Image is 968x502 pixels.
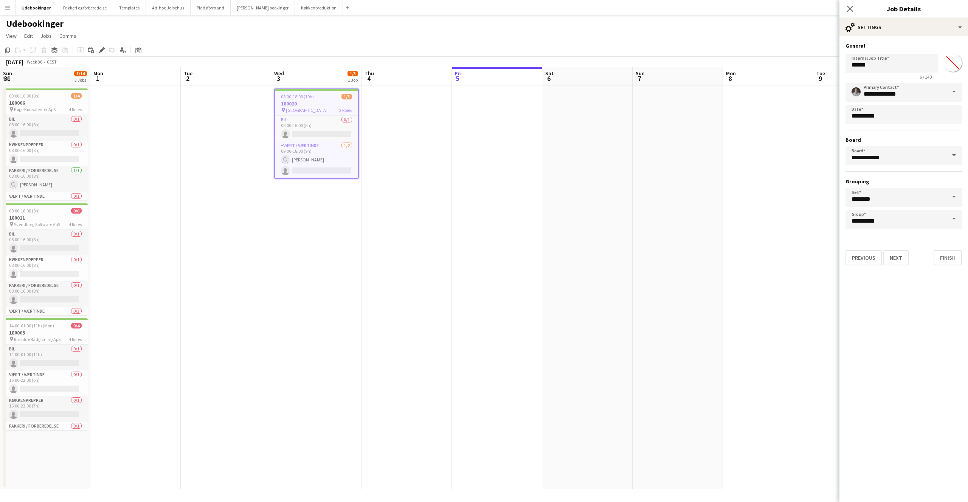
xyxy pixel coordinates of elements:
[545,70,554,77] span: Sat
[9,323,54,328] span: 14:00-01:00 (11h) (Mon)
[365,70,374,77] span: Thu
[71,208,82,214] span: 0/6
[183,74,192,83] span: 2
[845,178,962,185] h3: Grouping
[74,71,87,76] span: 1/14
[363,74,374,83] span: 4
[914,74,938,80] span: 6 / 140
[295,0,343,15] button: Køkkenproduktion
[883,250,909,265] button: Next
[191,0,231,15] button: Pladsformand
[544,74,554,83] span: 6
[3,70,12,77] span: Sun
[6,33,17,39] span: View
[40,33,52,39] span: Jobs
[3,115,88,141] app-card-role: Bil0/108:00-16:00 (8h)
[845,136,962,143] h3: Board
[815,74,825,83] span: 9
[71,93,82,99] span: 1/4
[69,107,82,112] span: 4 Roles
[16,0,57,15] button: Udebookinger
[6,58,23,66] div: [DATE]
[3,166,88,192] app-card-role: Pakkeri / forberedelse1/108:00-16:00 (8h) [PERSON_NAME]
[69,222,82,227] span: 4 Roles
[281,94,314,99] span: 08:00-18:00 (10h)
[839,4,968,14] h3: Job Details
[726,70,736,77] span: Mon
[9,208,40,214] span: 08:00-16:00 (8h)
[274,70,284,77] span: Wed
[14,107,56,112] span: Køge Konsulenter ApS
[69,336,82,342] span: 4 Roles
[6,18,64,29] h1: Udebookinger
[845,250,882,265] button: Previous
[25,59,44,65] span: Week 36
[274,88,359,179] app-job-card: 08:00-18:00 (10h)1/3180020 [GEOGRAPHIC_DATA]2 RolesBil0/108:00-16:00 (8h) Vært / Værtinde1/209:00...
[146,0,191,15] button: Ad-hoc Jaisehus
[273,74,284,83] span: 3
[21,31,36,41] a: Edit
[839,18,968,36] div: Settings
[339,107,352,113] span: 2 Roles
[3,203,88,315] app-job-card: 08:00-16:00 (8h)0/6180011 Svendborg Software ApS4 RolesBil0/108:00-16:00 (8h) Køkkenprepper0/108:...
[59,33,76,39] span: Comms
[3,422,88,448] app-card-role: Pakkeri / forberedelse0/116:00-23:00 (7h)
[934,250,962,265] button: Finish
[347,71,358,76] span: 1/3
[286,107,327,113] span: [GEOGRAPHIC_DATA]
[3,141,88,166] app-card-role: Køkkenprepper0/108:00-16:00 (8h)
[3,31,20,41] a: View
[71,323,82,328] span: 0/4
[92,74,103,83] span: 1
[3,230,88,256] app-card-role: Bil0/108:00-16:00 (8h)
[3,192,88,218] app-card-role: Vært / Værtinde0/108:00-16:00 (8h)
[37,31,55,41] a: Jobs
[845,42,962,49] h3: General
[3,256,88,281] app-card-role: Køkkenprepper0/108:00-16:00 (8h)
[3,318,88,430] app-job-card: 14:00-01:00 (11h) (Mon)0/4180005 Roskilde Rådgivning ApS4 RolesBil0/114:00-01:00 (11h) Vært / Vær...
[3,307,88,355] app-card-role: Vært / Værtinde0/308:00-16:00 (8h)
[113,0,146,15] button: Templates
[3,214,88,221] h3: 180011
[9,93,40,99] span: 08:00-16:00 (8h)
[184,70,192,77] span: Tue
[275,116,358,141] app-card-role: Bil0/108:00-16:00 (8h)
[3,396,88,422] app-card-role: Køkkenprepper0/116:00-23:00 (7h)
[3,88,88,200] app-job-card: 08:00-16:00 (8h)1/4180006 Køge Konsulenter ApS4 RolesBil0/108:00-16:00 (8h) Køkkenprepper0/108:00...
[2,74,12,83] span: 31
[231,0,295,15] button: [PERSON_NAME] bookinger
[3,329,88,336] h3: 180005
[74,77,87,83] div: 3 Jobs
[348,77,358,83] div: 1 Job
[636,70,645,77] span: Sun
[3,99,88,106] h3: 180006
[47,59,57,65] div: CEST
[56,31,79,41] a: Comms
[3,370,88,396] app-card-role: Vært / Værtinde0/116:00-22:00 (6h)
[725,74,736,83] span: 8
[14,336,60,342] span: Roskilde Rådgivning ApS
[341,94,352,99] span: 1/3
[634,74,645,83] span: 7
[455,70,462,77] span: Fri
[3,345,88,370] app-card-role: Bil0/114:00-01:00 (11h)
[275,100,358,107] h3: 180020
[816,70,825,77] span: Tue
[93,70,103,77] span: Mon
[24,33,33,39] span: Edit
[14,222,60,227] span: Svendborg Software ApS
[57,0,113,15] button: Pakkeri og forberedelse
[3,281,88,307] app-card-role: Pakkeri / forberedelse0/108:00-16:00 (8h)
[454,74,462,83] span: 5
[275,141,358,178] app-card-role: Vært / Værtinde1/209:00-18:00 (9h) [PERSON_NAME]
